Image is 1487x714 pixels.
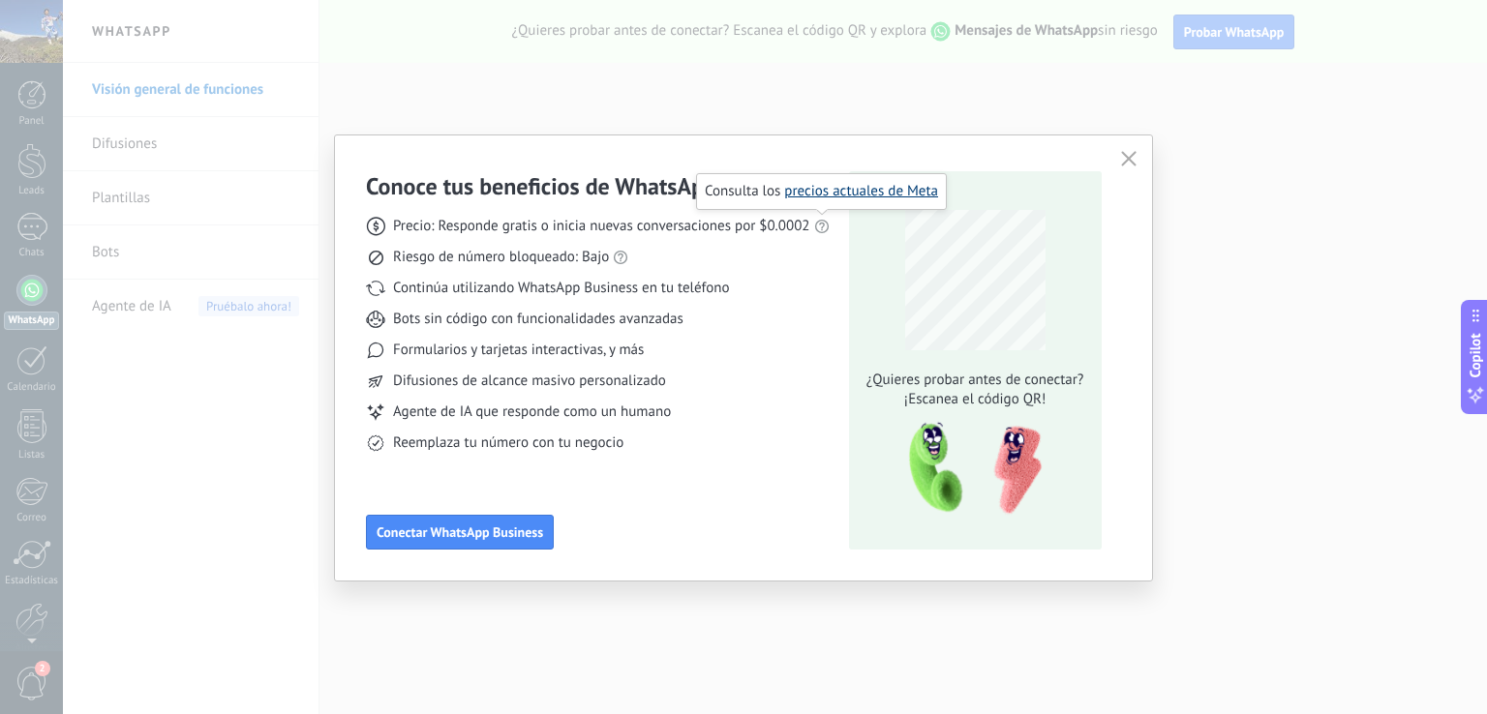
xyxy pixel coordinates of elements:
a: precios actuales de Meta [784,182,938,200]
span: Reemplaza tu número con tu negocio [393,433,623,453]
span: Copilot [1466,334,1485,378]
span: Conectar WhatsApp Business [377,525,543,539]
span: ¿Quieres probar antes de conectar? [861,371,1089,390]
span: Continúa utilizando WhatsApp Business en tu teléfono [393,279,729,298]
span: ¡Escanea el código QR! [861,390,1089,409]
span: Formularios y tarjetas interactivas, y más [393,341,644,360]
span: Consulta los [705,182,938,201]
span: Bots sin código con funcionalidades avanzadas [393,310,683,329]
span: Agente de IA que responde como un humano [393,402,671,422]
h3: Conoce tus beneficios de WhatsApp [366,171,716,201]
span: Precio: Responde gratis o inicia nuevas conversaciones por $0.0002 [393,217,810,236]
span: Riesgo de número bloqueado: Bajo [393,248,609,267]
button: Conectar WhatsApp Business [366,515,554,550]
img: qr-pic-1x.png [893,417,1046,521]
span: Difusiones de alcance masivo personalizado [393,372,666,391]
